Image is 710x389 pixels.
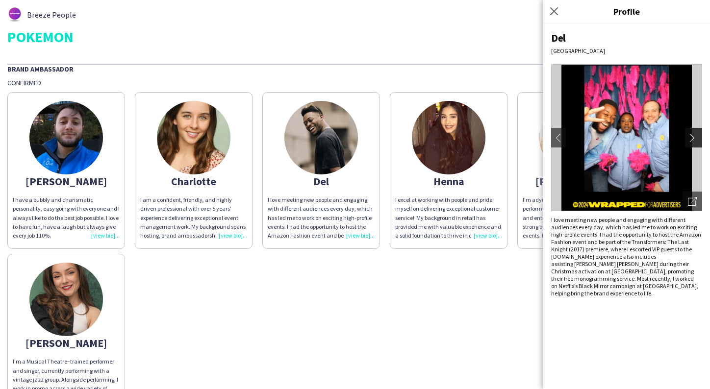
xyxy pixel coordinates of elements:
p: I excel at working with people and pride myself on delivering exceptional customer service! My ba... [395,195,502,240]
div: Brand Ambassador [7,64,703,73]
div: Del [551,31,702,45]
div: Confirmed [7,78,703,87]
img: thumb-deb2e832-981c-4a01-9ae3-9910964ccf3f.png [284,101,358,174]
p: I’m a with experience as a DJ, host, and entertainer, complemented by a strong background in hosp... [523,195,630,240]
div: [PERSON_NAME] [13,177,120,186]
p: I love meeting new people and engaging with different audiences every day, which has led me to wo... [551,216,702,297]
h3: Profile [543,5,710,18]
img: thumb-63a1e465030d5.jpeg [412,101,485,174]
div: Open photos pop-in [683,192,702,211]
img: thumb-61846364a4b55.jpeg [157,101,230,174]
div: [GEOGRAPHIC_DATA] [551,47,702,54]
div: Charlotte [140,177,247,186]
img: thumb-62876bd588459.png [7,7,22,22]
div: Henna [395,177,502,186]
span: I have a bubbly and charismatic personality, easy going with everyone and I always like to do the... [13,196,120,239]
img: Crew avatar or photo [551,64,702,211]
img: thumb-65ca80826ebbb.jpg [29,263,103,336]
div: [PERSON_NAME] [13,339,120,347]
p: I am a confident, friendly, and highly driven professional with over 5 years’ experience deliveri... [140,195,247,240]
div: POKEMON [7,29,703,44]
div: Del [268,177,375,186]
img: thumb-1ee6011f-7b0e-4399-ae27-f207d32bfff3.jpg [539,101,613,174]
div: [PERSON_NAME] [523,177,630,186]
p: I love meeting new people and engaging with different audiences every day, which has led me to wo... [268,195,375,240]
span: Breeze People [27,10,76,19]
img: thumb-62a91cabbdc39.jpeg [29,101,103,174]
